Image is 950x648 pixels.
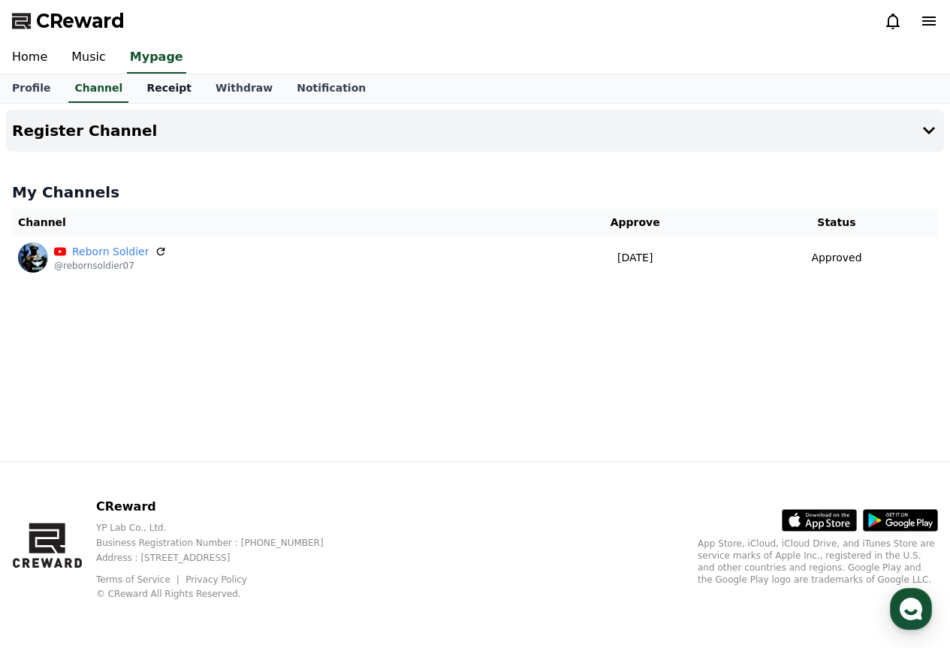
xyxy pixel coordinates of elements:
p: YP Lab Co., Ltd. [96,522,348,534]
a: CReward [12,9,125,33]
a: Receipt [134,74,204,103]
a: Mypage [127,42,186,74]
p: Address : [STREET_ADDRESS] [96,552,348,564]
a: Reborn Soldier [72,244,149,260]
span: Messages [125,499,169,511]
span: Settings [222,499,259,511]
a: Channel [68,74,128,103]
a: Settings [194,476,288,514]
p: [DATE] [541,250,729,266]
a: Privacy Policy [185,574,247,585]
a: Terms of Service [96,574,182,585]
button: Register Channel [6,110,944,152]
a: Home [5,476,99,514]
p: Approved [811,250,861,266]
p: Business Registration Number : [PHONE_NUMBER] [96,537,348,549]
img: Reborn Soldier [18,243,48,273]
p: © CReward All Rights Reserved. [96,588,348,600]
h4: My Channels [12,182,938,203]
span: Home [38,499,65,511]
a: Messages [99,476,194,514]
a: Notification [285,74,378,103]
p: CReward [96,498,348,516]
span: CReward [36,9,125,33]
a: Withdraw [204,74,285,103]
p: @rebornsoldier07 [54,260,167,272]
h4: Register Channel [12,122,157,139]
th: Channel [12,209,535,237]
p: App Store, iCloud, iCloud Drive, and iTunes Store are service marks of Apple Inc., registered in ... [698,538,938,586]
th: Status [735,209,938,237]
a: Music [59,42,118,74]
th: Approve [535,209,735,237]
